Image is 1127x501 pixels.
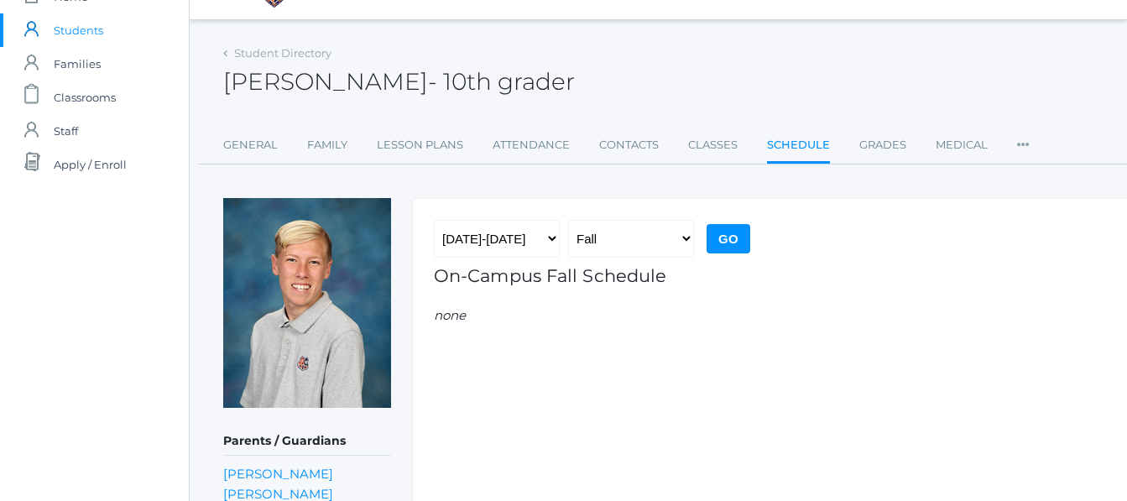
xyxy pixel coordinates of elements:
span: Classrooms [54,81,116,114]
a: Grades [859,128,906,162]
a: Schedule [767,128,830,164]
a: Student Directory [234,46,331,60]
a: Contacts [599,128,659,162]
a: Lesson Plans [377,128,463,162]
span: Apply / Enroll [54,148,127,181]
span: Staff [54,114,78,148]
span: Students [54,13,103,47]
a: Attendance [493,128,570,162]
a: Family [307,128,347,162]
a: Classes [688,128,738,162]
a: Medical [936,128,988,162]
img: Joshua Luz [223,198,391,408]
h5: Parents / Guardians [223,427,391,456]
span: - 10th grader [428,67,575,96]
a: General [223,128,278,162]
h2: [PERSON_NAME] [223,69,575,95]
input: Go [707,224,750,253]
span: Families [54,47,101,81]
a: [PERSON_NAME] [223,466,333,482]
